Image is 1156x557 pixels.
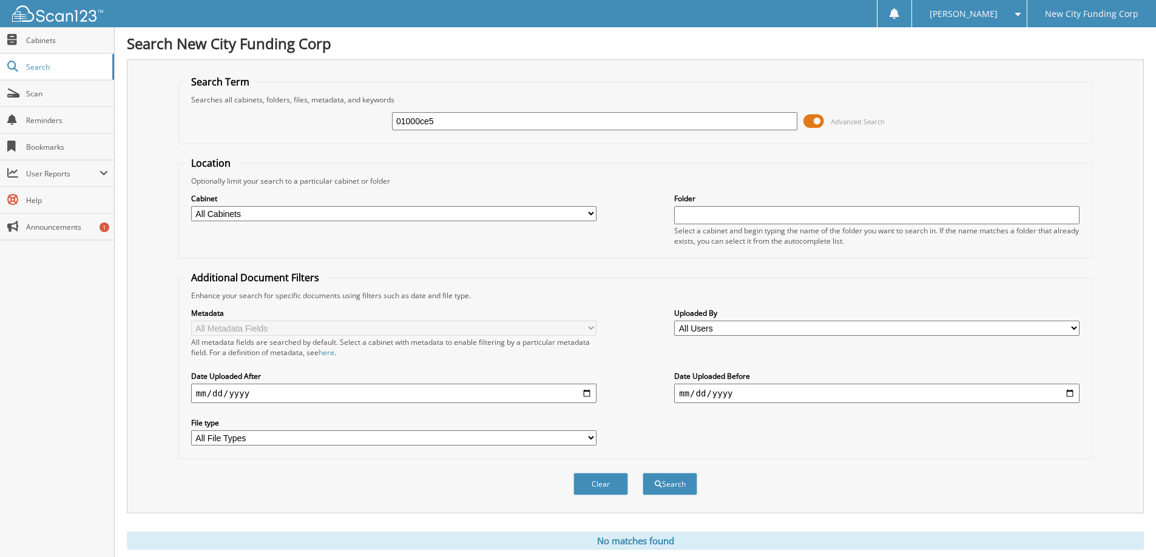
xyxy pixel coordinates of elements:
[185,95,1086,105] div: Searches all cabinets, folders, files, metadata, and keywords
[185,271,325,284] legend: Additional Document Filters
[930,10,998,18] span: [PERSON_NAME]
[831,117,885,126] span: Advanced Search
[185,75,255,88] legend: Search Term
[185,176,1086,186] div: Optionally limit your search to a particular cabinet or folder
[26,168,100,179] span: User Reports
[1045,10,1138,18] span: New City Funding Corp
[573,473,628,495] button: Clear
[100,222,109,232] div: 1
[185,290,1086,301] div: Enhance your search for specific documents using filters such as date and file type.
[127,33,1144,53] h1: Search New City Funding Corp
[26,195,108,205] span: Help
[26,88,108,99] span: Scan
[674,384,1080,403] input: end
[674,371,1080,381] label: Date Uploaded Before
[191,193,597,204] label: Cabinet
[674,193,1080,204] label: Folder
[26,35,108,45] span: Cabinets
[127,532,1144,550] div: No matches found
[191,384,597,403] input: start
[191,308,597,318] label: Metadata
[191,418,597,428] label: File type
[26,142,108,152] span: Bookmarks
[674,308,1080,318] label: Uploaded By
[12,5,103,22] img: scan123-logo-white.svg
[191,337,597,358] div: All metadata fields are searched by default. Select a cabinet with metadata to enable filtering b...
[319,347,334,358] a: here
[185,156,237,170] legend: Location
[674,225,1080,246] div: Select a cabinet and begin typing the name of the folder you want to search in. If the name match...
[643,473,697,495] button: Search
[26,115,108,125] span: Reminders
[26,222,108,232] span: Announcements
[191,371,597,381] label: Date Uploaded After
[26,62,106,72] span: Search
